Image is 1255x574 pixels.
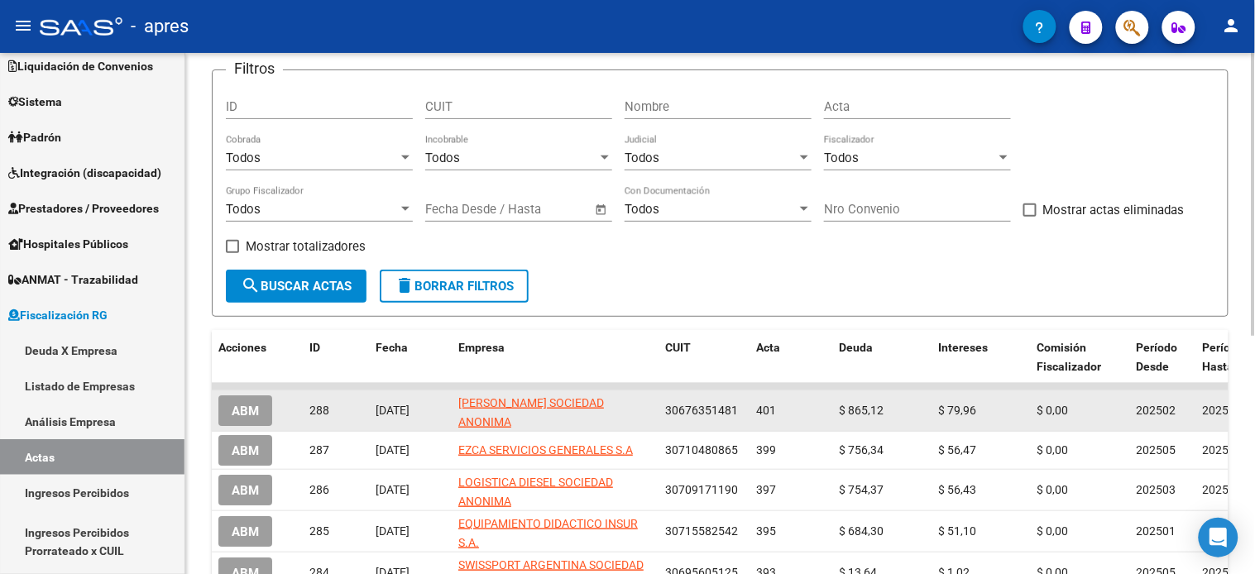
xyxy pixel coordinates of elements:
[226,202,261,217] span: Todos
[1137,443,1176,457] span: 202505
[1137,483,1176,496] span: 202503
[226,57,283,80] h3: Filtros
[425,151,460,165] span: Todos
[1203,483,1243,496] span: 202505
[665,443,738,457] span: 30710480865
[452,330,659,385] datatable-header-cell: Empresa
[226,270,366,303] button: Buscar Actas
[932,330,1031,385] datatable-header-cell: Intereses
[241,279,352,294] span: Buscar Actas
[218,341,266,354] span: Acciones
[8,235,128,253] span: Hospitales Públicos
[246,237,366,256] span: Mostrar totalizadores
[1137,341,1178,373] span: Período Desde
[938,524,976,538] span: $ 51,10
[212,330,303,385] datatable-header-cell: Acciones
[750,330,832,385] datatable-header-cell: Acta
[625,202,659,217] span: Todos
[395,275,414,295] mat-icon: delete
[309,443,329,457] span: 287
[1203,341,1244,373] span: Período Hasta
[376,443,410,457] span: [DATE]
[232,404,259,419] span: ABM
[8,306,108,324] span: Fiscalización RG
[218,475,272,505] button: ABM
[839,483,884,496] span: $ 754,37
[8,164,161,182] span: Integración (discapacidad)
[226,151,261,165] span: Todos
[938,341,988,354] span: Intereses
[756,341,780,354] span: Acta
[425,202,479,217] input: Start date
[1037,404,1069,417] span: $ 0,00
[1037,524,1069,538] span: $ 0,00
[665,341,691,354] span: CUIT
[938,404,976,417] span: $ 79,96
[232,443,259,458] span: ABM
[309,483,329,496] span: 286
[665,483,738,496] span: 30709171190
[309,341,320,354] span: ID
[1037,443,1069,457] span: $ 0,00
[756,524,776,538] span: 395
[303,330,369,385] datatable-header-cell: ID
[1037,341,1102,373] span: Comisión Fiscalizador
[13,16,33,36] mat-icon: menu
[369,330,452,385] datatable-header-cell: Fecha
[380,270,529,303] button: Borrar Filtros
[376,404,410,417] span: [DATE]
[458,476,613,508] span: LOGISTICA DIESEL SOCIEDAD ANONIMA
[1199,518,1238,557] div: Open Intercom Messenger
[8,270,138,289] span: ANMAT - Trazabilidad
[376,341,408,354] span: Fecha
[659,330,750,385] datatable-header-cell: CUIT
[8,128,61,146] span: Padrón
[218,516,272,547] button: ABM
[232,524,259,539] span: ABM
[938,443,976,457] span: $ 56,47
[1037,483,1069,496] span: $ 0,00
[1137,524,1176,538] span: 202501
[8,93,62,111] span: Sistema
[1130,330,1196,385] datatable-header-cell: Período Desde
[824,151,859,165] span: Todos
[1222,16,1242,36] mat-icon: person
[665,524,738,538] span: 30715582542
[592,200,611,219] button: Open calendar
[218,395,272,426] button: ABM
[839,341,873,354] span: Deuda
[1031,330,1130,385] datatable-header-cell: Comisión Fiscalizador
[218,435,272,466] button: ABM
[832,330,932,385] datatable-header-cell: Deuda
[938,483,976,496] span: $ 56,43
[131,8,189,45] span: - apres
[8,57,153,75] span: Liquidación de Convenios
[458,341,505,354] span: Empresa
[309,404,329,417] span: 288
[458,443,633,457] span: EZCA SERVICIOS GENERALES S.A
[839,404,884,417] span: $ 865,12
[458,396,604,428] span: [PERSON_NAME] SOCIEDAD ANONIMA
[8,199,159,218] span: Prestadores / Proveedores
[756,443,776,457] span: 399
[625,151,659,165] span: Todos
[839,524,884,538] span: $ 684,30
[309,524,329,538] span: 285
[839,443,884,457] span: $ 756,34
[376,483,410,496] span: [DATE]
[1043,200,1185,220] span: Mostrar actas eliminadas
[1137,404,1176,417] span: 202502
[665,404,738,417] span: 30676351481
[1203,404,1243,417] span: 202505
[1203,443,1243,457] span: 202505
[494,202,574,217] input: End date
[756,483,776,496] span: 397
[756,404,776,417] span: 401
[376,524,410,538] span: [DATE]
[458,517,638,549] span: EQUIPAMIENTO DIDACTICO INSUR S.A.
[395,279,514,294] span: Borrar Filtros
[232,483,259,498] span: ABM
[241,275,261,295] mat-icon: search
